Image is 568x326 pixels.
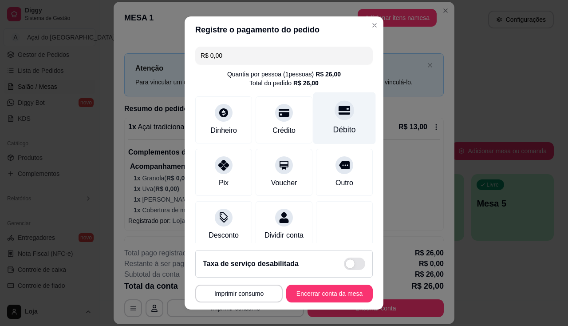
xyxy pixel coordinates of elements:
[272,125,296,136] div: Crédito
[367,18,382,32] button: Close
[203,258,299,269] h2: Taxa de serviço desabilitada
[333,124,356,135] div: Débito
[335,178,353,188] div: Outro
[195,285,283,302] button: Imprimir consumo
[264,230,304,241] div: Dividir conta
[185,16,383,43] header: Registre o pagamento do pedido
[293,79,319,87] div: R$ 26,00
[316,70,341,79] div: R$ 26,00
[209,230,239,241] div: Desconto
[286,285,373,302] button: Encerrar conta da mesa
[271,178,297,188] div: Voucher
[210,125,237,136] div: Dinheiro
[219,178,229,188] div: Pix
[249,79,319,87] div: Total do pedido
[227,70,341,79] div: Quantia por pessoa ( 1 pessoas)
[201,47,367,64] input: Ex.: hambúrguer de cordeiro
